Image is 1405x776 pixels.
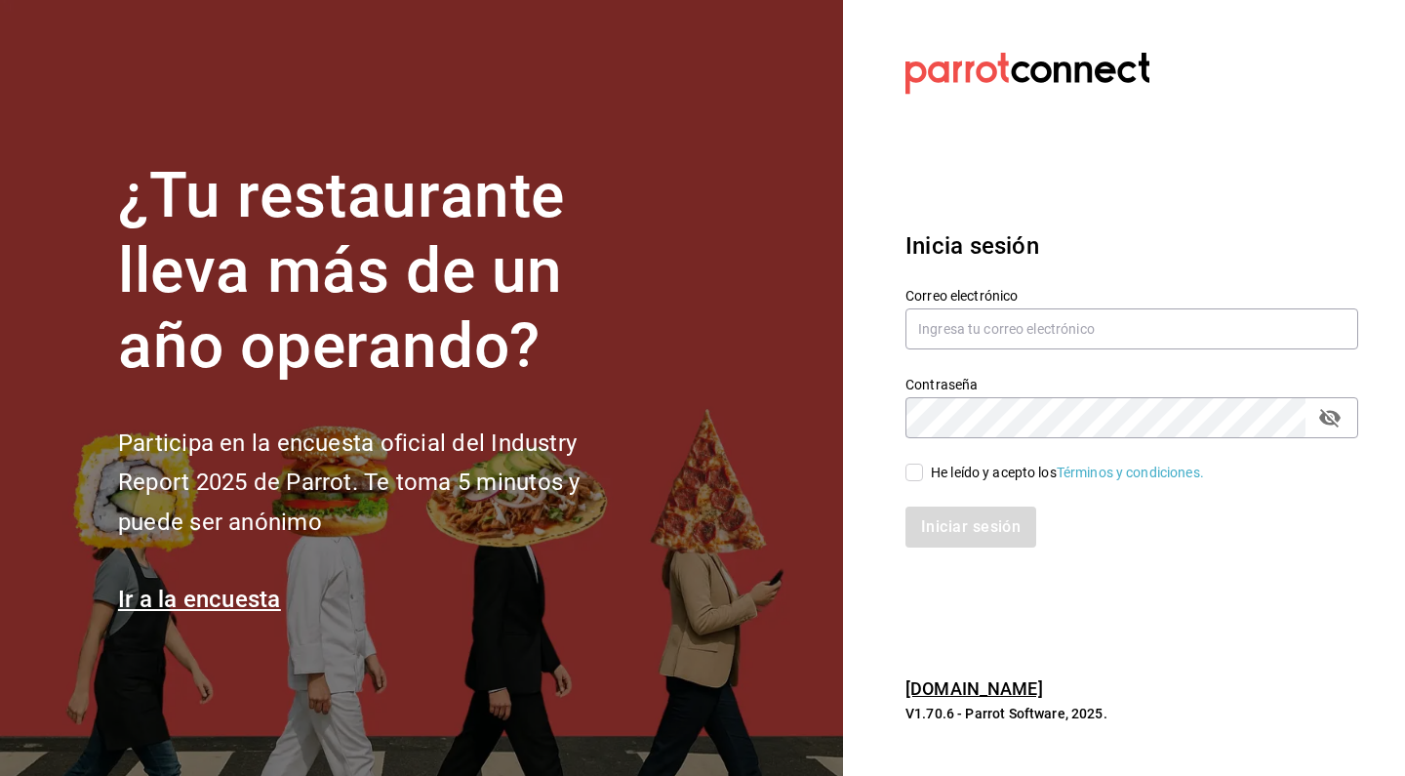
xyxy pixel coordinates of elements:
[118,424,645,543] h2: Participa en la encuesta oficial del Industry Report 2025 de Parrot. Te toma 5 minutos y puede se...
[118,586,281,613] a: Ir a la encuesta
[905,678,1043,699] a: [DOMAIN_NAME]
[905,308,1358,349] input: Ingresa tu correo electrónico
[1057,465,1204,480] a: Términos y condiciones.
[905,704,1358,723] p: V1.70.6 - Parrot Software, 2025.
[905,289,1358,303] label: Correo electrónico
[1313,401,1346,434] button: passwordField
[905,228,1358,264] h3: Inicia sesión
[931,463,1204,483] div: He leído y acepto los
[118,159,645,384] h1: ¿Tu restaurante lleva más de un año operando?
[905,378,1358,391] label: Contraseña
